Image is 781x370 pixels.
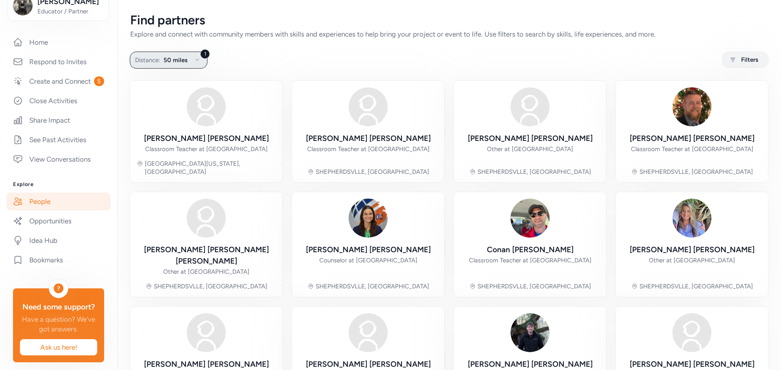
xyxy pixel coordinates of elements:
a: Share Impact [7,111,111,129]
div: SHEPHERDSVLLE, [GEOGRAPHIC_DATA] [316,168,429,176]
div: ? [54,283,63,293]
div: Classroom Teacher at [GEOGRAPHIC_DATA] [307,145,430,153]
a: View Conversations [7,150,111,168]
div: Find partners [130,13,768,28]
div: [PERSON_NAME] [PERSON_NAME] [468,359,593,370]
div: Other at [GEOGRAPHIC_DATA] [487,145,573,153]
img: Avatar [510,87,550,126]
span: Distance: [135,55,160,65]
span: Filters [741,55,758,65]
div: [PERSON_NAME] [PERSON_NAME] [630,244,755,255]
img: Avatar [672,199,711,238]
img: Avatar [187,199,226,238]
a: Idea Hub [7,232,111,249]
a: Home [7,33,111,51]
div: SHEPHERDSVLLE, [GEOGRAPHIC_DATA] [316,282,429,290]
div: Conan [PERSON_NAME] [487,244,574,255]
img: Avatar [187,313,226,352]
img: Avatar [349,313,388,352]
div: SHEPHERDSVLLE, [GEOGRAPHIC_DATA] [478,168,591,176]
div: Classroom Teacher at [GEOGRAPHIC_DATA] [469,256,591,264]
div: [PERSON_NAME] [PERSON_NAME] [630,359,755,370]
img: Avatar [187,87,226,126]
a: See Past Activities [7,131,111,149]
div: [PERSON_NAME] [PERSON_NAME] [144,359,269,370]
button: Ask us here! [20,339,98,356]
div: [PERSON_NAME] [PERSON_NAME] [630,133,755,144]
span: Educator / Partner [37,7,103,15]
div: Classroom Teacher at [GEOGRAPHIC_DATA] [145,145,268,153]
img: Avatar [510,199,550,238]
div: [PERSON_NAME] [PERSON_NAME] [306,133,431,144]
a: People [7,193,111,210]
a: Respond to Invites [7,53,111,71]
img: Avatar [349,87,388,126]
div: Other at [GEOGRAPHIC_DATA] [649,256,735,264]
img: Avatar [672,87,711,126]
div: Classroom Teacher at [GEOGRAPHIC_DATA] [631,145,753,153]
div: SHEPHERDSVLLE, [GEOGRAPHIC_DATA] [639,168,753,176]
div: [PERSON_NAME] [PERSON_NAME] [306,359,431,370]
a: Close Activities [7,92,111,110]
div: [PERSON_NAME] [PERSON_NAME] [468,133,593,144]
div: [PERSON_NAME] [PERSON_NAME] [144,133,269,144]
div: Other at [GEOGRAPHIC_DATA] [163,268,249,276]
h3: Explore [13,181,104,188]
span: Ask us here! [26,342,91,352]
div: Counselor at [GEOGRAPHIC_DATA] [319,256,417,264]
div: [PERSON_NAME] [PERSON_NAME] [PERSON_NAME] [137,244,276,267]
div: [PERSON_NAME] [PERSON_NAME] [306,244,431,255]
img: Avatar [349,199,388,238]
span: 50 miles [164,55,188,65]
div: Explore and connect with community members with skills and experiences to help bring your project... [130,29,768,39]
a: Bookmarks [7,251,111,269]
div: [GEOGRAPHIC_DATA][US_STATE], [GEOGRAPHIC_DATA] [145,160,276,176]
div: Need some support? [20,301,98,313]
img: Avatar [672,313,711,352]
div: SHEPHERDSVLLE, [GEOGRAPHIC_DATA] [154,282,267,290]
button: 1Distance:50 miles [130,52,207,69]
span: 5 [94,76,104,86]
div: Have a question? We've got answers. [20,314,98,334]
a: Create and Connect5 [7,72,111,90]
img: Avatar [510,313,550,352]
div: SHEPHERDSVLLE, [GEOGRAPHIC_DATA] [478,282,591,290]
div: SHEPHERDSVLLE, [GEOGRAPHIC_DATA] [639,282,753,290]
a: Opportunities [7,212,111,230]
div: 1 [200,49,210,59]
